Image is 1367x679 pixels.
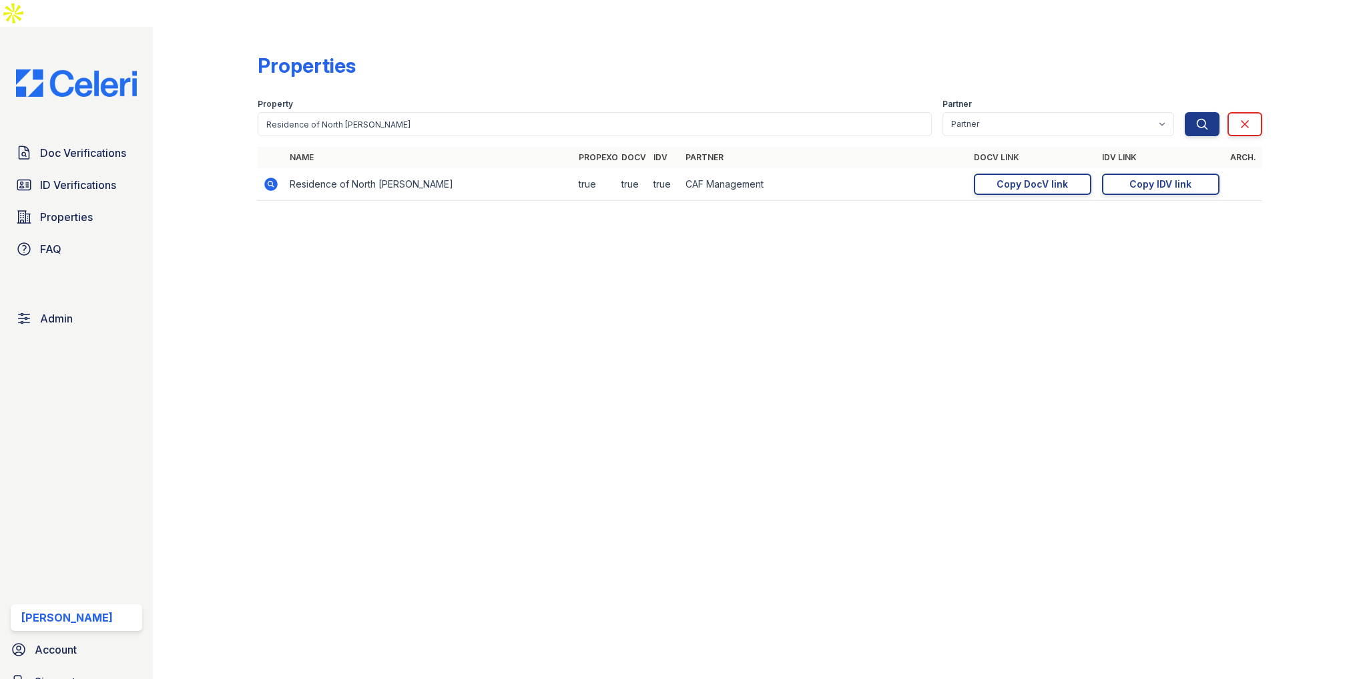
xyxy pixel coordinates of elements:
[680,168,969,201] td: CAF Management
[284,147,573,168] th: Name
[5,636,148,663] a: Account
[40,241,61,257] span: FAQ
[5,69,148,97] img: CE_Logo_Blue-a8612792a0a2168367f1c8372b55b34899dd931a85d93a1a3d3e32e68fde9ad4.png
[40,177,116,193] span: ID Verifications
[1225,147,1262,168] th: Arch.
[40,145,126,161] span: Doc Verifications
[21,610,113,626] div: [PERSON_NAME]
[573,147,616,168] th: Propexo
[40,209,93,225] span: Properties
[35,642,77,658] span: Account
[573,168,616,201] td: true
[258,112,931,136] input: Search by property name or address
[942,99,972,109] label: Partner
[11,204,142,230] a: Properties
[11,172,142,198] a: ID Verifications
[11,140,142,166] a: Doc Verifications
[974,174,1091,195] a: Copy DocV link
[997,178,1068,191] div: Copy DocV link
[258,99,293,109] label: Property
[648,168,680,201] td: true
[1097,147,1225,168] th: IDV Link
[11,236,142,262] a: FAQ
[969,147,1097,168] th: DocV Link
[1102,174,1219,195] a: Copy IDV link
[258,53,356,77] div: Properties
[284,168,573,201] td: Residence of North [PERSON_NAME]
[1129,178,1191,191] div: Copy IDV link
[680,147,969,168] th: Partner
[11,305,142,332] a: Admin
[648,147,680,168] th: IDV
[616,147,648,168] th: DocV
[616,168,648,201] td: true
[40,310,73,326] span: Admin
